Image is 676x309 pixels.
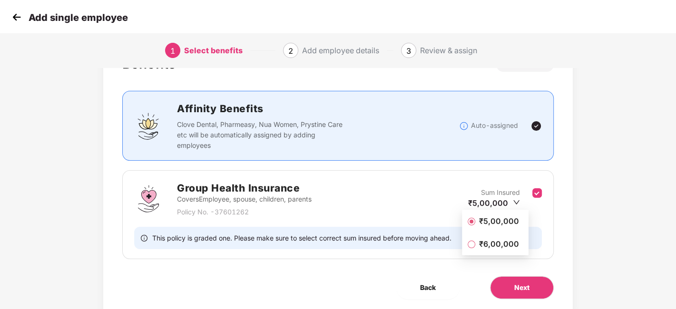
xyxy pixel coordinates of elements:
[288,46,293,56] span: 2
[490,276,554,299] button: Next
[152,233,451,242] span: This policy is graded one. Please make sure to select correct sum insured before moving ahead.
[170,46,175,56] span: 1
[468,198,520,208] div: ₹5,00,000
[184,43,243,58] div: Select benefits
[420,282,436,293] span: Back
[134,112,163,140] img: svg+xml;base64,PHN2ZyBpZD0iQWZmaW5pdHlfQmVuZWZpdHMiIGRhdGEtbmFtZT0iQWZmaW5pdHkgQmVuZWZpdHMiIHhtbG...
[29,12,128,23] p: Add single employee
[406,46,411,56] span: 3
[396,276,460,299] button: Back
[177,180,312,196] h2: Group Health Insurance
[471,120,518,131] p: Auto-assigned
[459,121,469,131] img: svg+xml;base64,PHN2ZyBpZD0iSW5mb18tXzMyeDMyIiBkYXRhLW5hbWU9IkluZm8gLSAzMngzMiIgeG1sbnM9Imh0dHA6Ly...
[514,282,529,293] span: Next
[177,207,312,217] p: Policy No. - 37601262
[134,184,163,213] img: svg+xml;base64,PHN2ZyBpZD0iR3JvdXBfSGVhbHRoX0luc3VyYW5jZSIgZGF0YS1uYW1lPSJHcm91cCBIZWFsdGggSW5zdX...
[513,199,520,206] span: down
[302,43,379,58] div: Add employee details
[530,120,542,132] img: svg+xml;base64,PHN2ZyBpZD0iVGljay0yNHgyNCIgeG1sbnM9Imh0dHA6Ly93d3cudzMub3JnLzIwMDAvc3ZnIiB3aWR0aD...
[177,194,312,204] p: Covers Employee, spouse, children, parents
[481,187,520,198] p: Sum Insured
[420,43,477,58] div: Review & assign
[475,239,523,249] span: ₹6,00,000
[475,216,523,226] span: ₹5,00,000
[177,119,346,151] p: Clove Dental, Pharmeasy, Nua Women, Prystine Care etc will be automatically assigned by adding em...
[141,233,147,242] span: info-circle
[177,101,459,116] h2: Affinity Benefits
[10,10,24,24] img: svg+xml;base64,PHN2ZyB4bWxucz0iaHR0cDovL3d3dy53My5vcmcvMjAwMC9zdmciIHdpZHRoPSIzMCIgaGVpZ2h0PSIzMC...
